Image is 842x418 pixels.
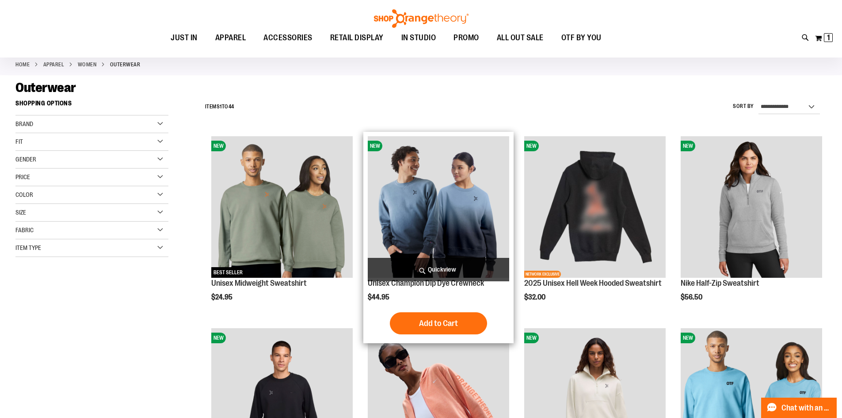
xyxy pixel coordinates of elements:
span: ACCESSORIES [263,28,312,48]
a: APPAREL [43,61,65,69]
span: Price [15,173,30,180]
span: $56.50 [681,293,704,301]
h2: Items to [205,100,234,114]
span: Chat with an Expert [781,404,831,412]
span: $24.95 [211,293,234,301]
span: $32.00 [524,293,547,301]
label: Sort By [733,103,754,110]
strong: Shopping Options [15,96,168,115]
a: Unisex Midweight SweatshirtNEWBEST SELLER [211,136,353,279]
span: PROMO [453,28,479,48]
span: NEW [524,333,539,343]
a: Nike Half-Zip Sweatshirt [681,279,759,288]
img: 2025 Hell Week Hooded Sweatshirt [524,136,666,278]
img: Unisex Champion Dip Dye Crewneck [368,136,509,278]
a: 2025 Unisex Hell Week Hooded Sweatshirt [524,279,662,288]
a: 2025 Hell Week Hooded SweatshirtNEWNETWORK EXCLUSIVE [524,136,666,279]
img: Unisex Midweight Sweatshirt [211,136,353,278]
span: NEW [368,141,382,151]
a: Unisex Champion Dip Dye Crewneck [368,279,484,288]
span: Item Type [15,244,41,251]
a: WOMEN [78,61,97,69]
span: 1 [220,104,222,110]
span: OTF BY YOU [561,28,602,48]
span: JUST IN [171,28,198,48]
span: $44.95 [368,293,391,301]
div: product [363,132,514,343]
span: NEW [681,141,695,151]
button: Add to Cart [390,312,487,334]
a: Quickview [368,258,509,281]
button: Chat with an Expert [761,398,837,418]
span: Add to Cart [419,318,458,328]
a: Nike Half-Zip SweatshirtNEW [681,136,822,279]
span: Fabric [15,226,34,234]
span: Brand [15,120,33,127]
span: NEW [211,333,226,343]
span: 1 [827,33,830,42]
strong: Outerwear [110,61,141,69]
a: Unisex Champion Dip Dye CrewneckNEW [368,136,509,279]
a: Home [15,61,30,69]
div: product [520,132,670,324]
div: product [676,132,827,324]
img: Nike Half-Zip Sweatshirt [681,136,822,278]
img: Shop Orangetheory [373,9,470,28]
span: NEW [681,333,695,343]
span: Size [15,209,26,216]
span: ALL OUT SALE [497,28,544,48]
span: RETAIL DISPLAY [330,28,384,48]
span: NEW [211,141,226,151]
span: APPAREL [215,28,246,48]
span: IN STUDIO [401,28,436,48]
span: BEST SELLER [211,267,245,278]
span: 44 [229,104,234,110]
span: Outerwear [15,80,76,95]
span: Color [15,191,33,198]
span: Gender [15,156,36,163]
a: Unisex Midweight Sweatshirt [211,279,307,288]
span: NETWORK EXCLUSIVE [524,271,561,278]
div: product [207,132,357,324]
span: NEW [524,141,539,151]
span: Fit [15,138,23,145]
